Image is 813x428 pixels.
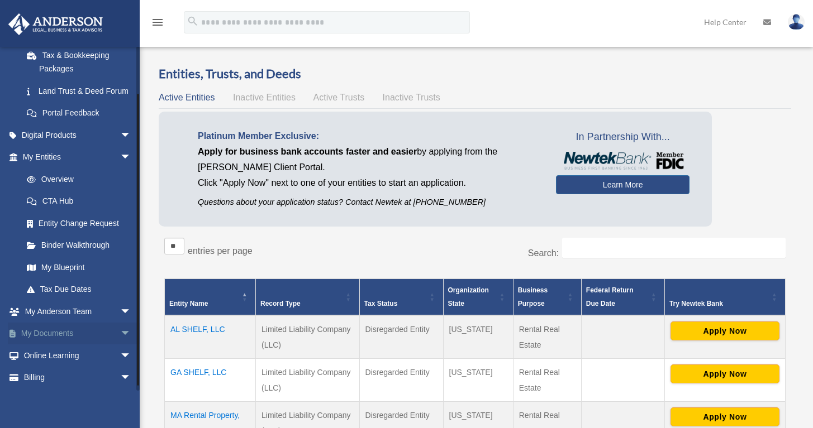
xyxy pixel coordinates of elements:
[562,152,684,170] img: NewtekBankLogoSM.png
[120,344,142,367] span: arrow_drop_down
[198,175,539,191] p: Click "Apply Now" next to one of your entities to start an application.
[664,279,785,316] th: Try Newtek Bank : Activate to sort
[16,212,142,234] a: Entity Change Request
[8,344,148,367] a: Online Learningarrow_drop_down
[364,300,398,307] span: Tax Status
[159,65,791,83] h3: Entities, Trusts, and Deeds
[120,367,142,389] span: arrow_drop_down
[120,323,142,345] span: arrow_drop_down
[260,300,301,307] span: Record Type
[120,124,142,147] span: arrow_drop_down
[8,323,148,345] a: My Documentsarrow_drop_down
[16,190,142,213] a: CTA Hub
[165,315,256,359] td: AL SHELF, LLC
[383,93,440,102] span: Inactive Trusts
[198,128,539,144] p: Platinum Member Exclusive:
[198,195,539,209] p: Questions about your application status? Contact Newtek at [PHONE_NUMBER]
[16,102,148,124] a: Portal Feedback
[513,359,581,402] td: Rental Real Estate
[671,321,779,340] button: Apply Now
[669,297,768,310] div: Try Newtek Bank
[16,278,142,301] a: Tax Due Dates
[313,93,365,102] span: Active Trusts
[151,20,164,29] a: menu
[198,147,417,156] span: Apply for business bank accounts faster and easier
[556,175,690,194] a: Learn More
[8,146,142,169] a: My Entitiesarrow_drop_down
[8,124,148,146] a: Digital Productsarrow_drop_down
[165,359,256,402] td: GA SHELF, LLC
[513,279,581,316] th: Business Purpose: Activate to sort
[16,168,137,190] a: Overview
[120,300,142,323] span: arrow_drop_down
[8,300,148,323] a: My Anderson Teamarrow_drop_down
[586,286,634,307] span: Federal Return Due Date
[671,407,779,426] button: Apply Now
[188,246,253,256] label: entries per page
[443,315,513,359] td: [US_STATE]
[443,359,513,402] td: [US_STATE]
[255,279,359,316] th: Record Type: Activate to sort
[159,93,215,102] span: Active Entities
[528,248,559,258] label: Search:
[8,388,148,411] a: Events Calendar
[16,234,142,257] a: Binder Walkthrough
[513,315,581,359] td: Rental Real Estate
[233,93,296,102] span: Inactive Entities
[120,146,142,169] span: arrow_drop_down
[443,279,513,316] th: Organization State: Activate to sort
[5,13,106,35] img: Anderson Advisors Platinum Portal
[255,359,359,402] td: Limited Liability Company (LLC)
[8,367,148,389] a: Billingarrow_drop_down
[169,300,208,307] span: Entity Name
[255,315,359,359] td: Limited Liability Company (LLC)
[359,315,443,359] td: Disregarded Entity
[448,286,489,307] span: Organization State
[16,44,148,80] a: Tax & Bookkeeping Packages
[359,279,443,316] th: Tax Status: Activate to sort
[556,128,690,146] span: In Partnership With...
[165,279,256,316] th: Entity Name: Activate to invert sorting
[16,256,142,278] a: My Blueprint
[359,359,443,402] td: Disregarded Entity
[788,14,805,30] img: User Pic
[518,286,548,307] span: Business Purpose
[151,16,164,29] i: menu
[16,80,148,102] a: Land Trust & Deed Forum
[581,279,664,316] th: Federal Return Due Date: Activate to sort
[187,15,199,27] i: search
[671,364,779,383] button: Apply Now
[198,144,539,175] p: by applying from the [PERSON_NAME] Client Portal.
